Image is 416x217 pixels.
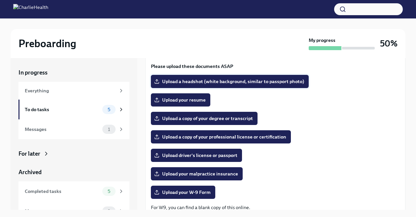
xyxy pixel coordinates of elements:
a: For later [18,150,129,158]
a: Completed tasks5 [18,181,129,201]
strong: Please upload these documents ASAP [151,63,233,69]
span: Upload a headshot (white background, similar to passport photo) [156,78,304,85]
a: In progress [18,69,129,77]
a: Archived [18,168,129,176]
span: Upload your W-9 Form [156,189,211,196]
span: Upload driver's license or passport [156,152,237,159]
a: Messages1 [18,119,129,139]
span: Upload your resume [156,97,206,103]
h2: Preboarding [18,37,76,50]
div: Messages [25,126,100,133]
img: CharlieHealth [13,4,48,15]
h3: 50% [380,38,398,49]
span: 5 [104,189,114,194]
label: Upload your resume [151,93,210,107]
div: To do tasks [25,106,100,113]
p: For W9, you can find a blank copy of this online. [151,204,400,211]
span: Upload a copy of your degree or transcript [156,115,253,122]
div: Messages [25,207,100,215]
span: Upload your malpractice insurance [156,170,238,177]
span: Upload a copy of your professional license or certification [156,134,286,140]
label: Upload driver's license or passport [151,149,242,162]
a: Everything [18,82,129,100]
div: For later [18,150,40,158]
label: Upload a headshot (white background, similar to passport photo) [151,75,309,88]
span: 1 [104,127,114,132]
label: Upload your malpractice insurance [151,167,243,180]
label: Upload a copy of your degree or transcript [151,112,258,125]
a: To do tasks5 [18,100,129,119]
span: 5 [104,107,114,112]
div: Completed tasks [25,188,100,195]
div: Everything [25,87,116,94]
label: Upload your W-9 Form [151,186,215,199]
label: Upload a copy of your professional license or certification [151,130,291,143]
strong: My progress [309,37,335,44]
span: 0 [103,209,115,214]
